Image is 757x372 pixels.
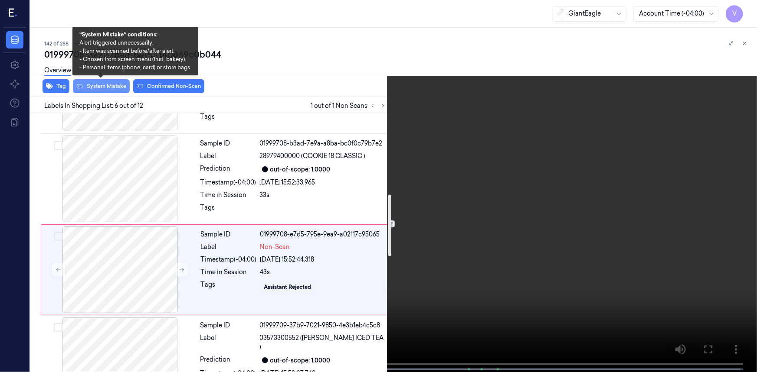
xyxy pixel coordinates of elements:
div: Tags [201,280,257,294]
div: 01999708-329f-7bad-be00-f4b869c0b044 [44,49,750,61]
div: Label [201,243,257,252]
div: 33s [260,191,387,200]
span: 1 out of 1 Non Scans [311,100,388,111]
div: Sample ID [201,230,257,239]
div: 01999709-37b9-7021-9850-4e3b1eb4c5c8 [260,321,387,330]
div: Timestamp (-04:00) [201,255,257,264]
div: Label [200,333,256,352]
div: Tags [200,112,256,126]
div: out-of-scope: 1.0000 [270,165,331,174]
div: 43s [260,268,386,277]
div: Assistant Rejected [264,283,311,291]
span: 03573300552 ([PERSON_NAME] ICED TEA ) [260,333,387,352]
span: 28979400000 (COOKIE 18 CLASSIC ) [260,152,366,161]
div: [DATE] 15:52:44.318 [260,255,386,264]
button: Select row [54,323,62,332]
div: Time in Session [201,268,257,277]
span: Labels In Shopping List: 6 out of 12 [44,101,143,110]
span: Non-Scan [260,243,290,252]
button: Confirmed Non-Scan [133,79,204,93]
button: System Mistake [73,79,130,93]
span: 142 of 288 [44,40,69,47]
div: out-of-scope: 1.0000 [270,356,331,365]
div: [DATE] 15:52:33.965 [260,178,387,187]
button: V [726,5,743,23]
div: Timestamp (-04:00) [200,178,256,187]
div: 01999708-b3ad-7e9a-a8ba-bc0f0c79b7e2 [260,139,387,148]
a: Overview [44,66,71,76]
div: Time in Session [200,191,256,200]
div: Sample ID [200,139,256,148]
div: Prediction [200,164,256,175]
button: Select row [54,141,62,150]
div: Label [200,152,256,161]
button: Select row [54,232,63,241]
div: 01999708-e7d5-795e-9ea9-a02117c95065 [260,230,386,239]
div: Tags [200,203,256,217]
div: Sample ID [200,321,256,330]
div: Prediction [200,355,256,366]
button: Tag [43,79,69,93]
